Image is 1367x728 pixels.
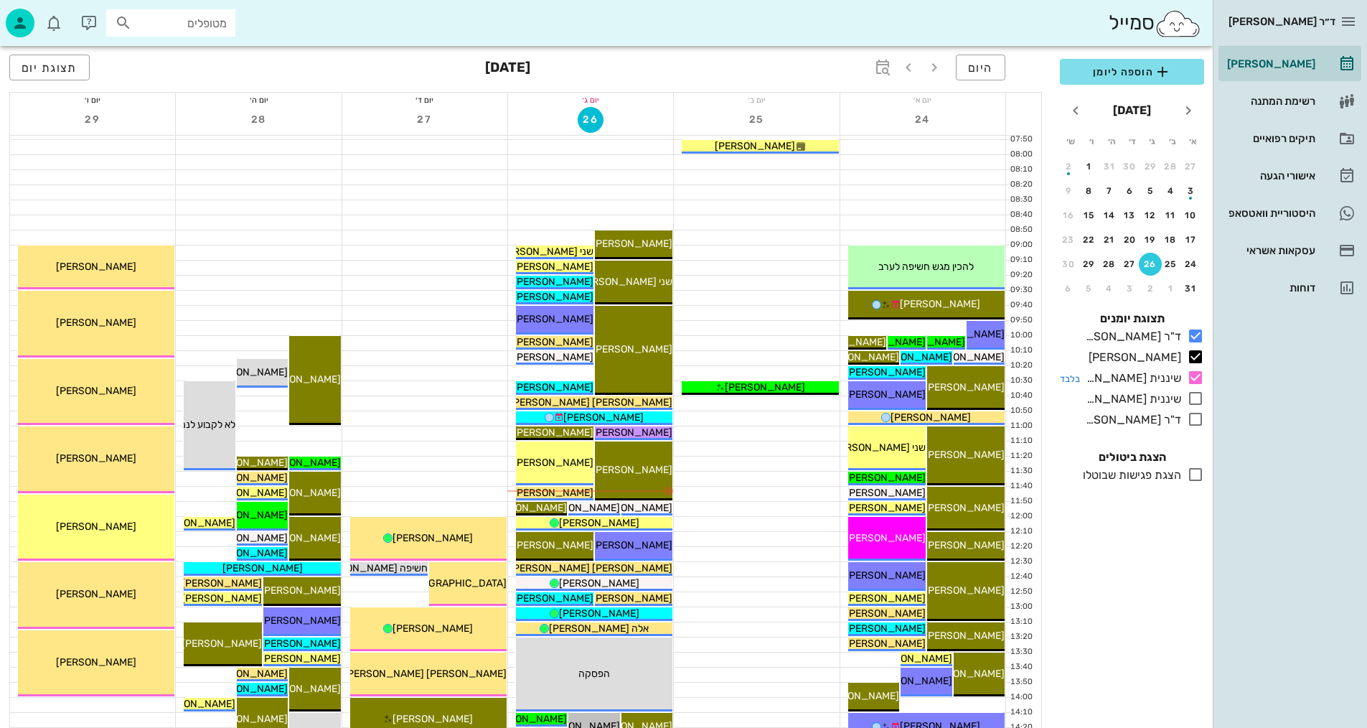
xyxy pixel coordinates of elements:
div: 08:40 [1006,209,1035,221]
th: ש׳ [1061,129,1080,154]
div: 13:30 [1006,646,1035,658]
span: להכין מגש חשיפה לערב [878,261,974,273]
span: שני [PERSON_NAME] [576,276,672,288]
span: [PERSON_NAME] [182,592,262,605]
a: תיקים רפואיים [1218,121,1361,156]
div: 28 [1098,259,1121,269]
button: 24 [910,107,936,133]
div: 13:20 [1006,631,1035,643]
div: 5 [1139,186,1162,196]
button: 2 [1057,155,1080,178]
span: [PERSON_NAME] [872,351,952,363]
span: שני [PERSON_NAME] [830,442,926,454]
div: שיננית [PERSON_NAME] [1080,391,1181,408]
span: [PERSON_NAME] [513,426,593,439]
button: 4 [1098,277,1121,300]
div: [PERSON_NAME] [1224,58,1315,70]
div: 6 [1119,186,1142,196]
span: [PERSON_NAME] [924,539,1005,551]
button: 29 [1139,155,1162,178]
div: 12:00 [1006,510,1035,523]
a: דוחות [1218,271,1361,305]
span: [PERSON_NAME] [845,592,926,605]
span: [PERSON_NAME] [207,547,288,559]
span: [PERSON_NAME] [207,713,288,725]
div: 30 [1057,259,1080,269]
button: 24 [1180,253,1203,276]
button: תצוגת יום [9,55,90,80]
div: 31 [1098,162,1121,172]
div: 12:30 [1006,556,1035,568]
div: דוחות [1224,282,1315,294]
div: 11:40 [1006,480,1035,493]
div: יום ב׳ [674,93,839,107]
span: [PERSON_NAME] [819,351,899,363]
span: אלה [PERSON_NAME] [549,622,649,635]
div: 29 [1139,162,1162,172]
span: [PERSON_NAME] [513,457,593,469]
div: תיקים רפואיים [1224,133,1315,144]
div: 10:40 [1006,390,1035,402]
div: אישורי הגעה [1224,170,1315,182]
span: [PERSON_NAME] [845,502,926,514]
button: 7 [1098,179,1121,202]
div: 12 [1139,210,1162,220]
span: [PERSON_NAME] [924,502,1005,514]
button: חודש הבא [1063,98,1089,123]
div: 5 [1078,284,1101,294]
span: [PERSON_NAME] [540,502,620,514]
span: תצוגת יום [22,61,77,75]
span: [PERSON_NAME] [924,449,1005,461]
div: 14:00 [1006,691,1035,704]
button: 27 [1119,253,1142,276]
button: חודש שעבר [1175,98,1201,123]
div: 27 [1119,259,1142,269]
div: 10 [1180,210,1203,220]
span: [PERSON_NAME] [592,539,672,551]
div: 08:00 [1006,149,1035,161]
button: 14 [1098,204,1121,227]
span: [PERSON_NAME] [872,653,952,665]
div: 1 [1160,284,1183,294]
span: [PERSON_NAME] [182,638,262,650]
div: 12:10 [1006,526,1035,538]
button: 8 [1078,179,1101,202]
div: 20 [1119,235,1142,245]
th: ב׳ [1163,129,1182,154]
button: 27 [1180,155,1203,178]
div: 29 [1078,259,1101,269]
span: 29 [80,113,105,126]
span: [PERSON_NAME] [393,622,473,635]
div: יום ד׳ [342,93,507,107]
span: [PERSON_NAME] [222,562,303,574]
span: [PERSON_NAME] [924,584,1005,597]
div: הצגת פגישות שבוטלו [1077,467,1181,484]
div: 11 [1160,210,1183,220]
div: 22 [1078,235,1101,245]
div: 08:20 [1006,179,1035,191]
button: 30 [1057,253,1080,276]
span: [PERSON_NAME] [845,388,926,401]
button: 16 [1057,204,1080,227]
div: 4 [1160,186,1183,196]
span: [PERSON_NAME] [845,487,926,499]
div: 21 [1098,235,1121,245]
div: 09:30 [1006,284,1035,297]
h4: תצוגת יומנים [1060,310,1204,327]
button: 3 [1180,179,1203,202]
span: [PERSON_NAME] [487,502,567,514]
span: [PERSON_NAME] [725,381,805,393]
th: ו׳ [1081,129,1100,154]
span: [PERSON_NAME] [155,698,235,710]
span: [PERSON_NAME] [PERSON_NAME] [509,562,672,574]
span: [PERSON_NAME] [260,457,341,469]
button: 1 [1160,277,1183,300]
span: שני [PERSON_NAME] [497,246,593,258]
span: 27 [412,113,438,126]
div: 16 [1057,210,1080,220]
div: שיננית [PERSON_NAME] [1080,370,1181,387]
div: רשימת המתנה [1224,95,1315,107]
div: 12:40 [1006,571,1035,583]
span: [PERSON_NAME] [155,517,235,529]
span: [PERSON_NAME] [819,690,899,702]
